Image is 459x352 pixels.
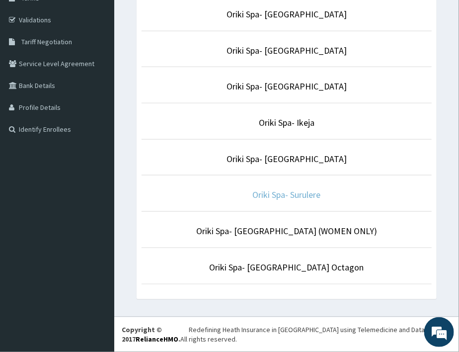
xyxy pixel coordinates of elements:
textarea: Type your message and hit 'Enter' [5,241,189,276]
span: Tariff Negotiation [21,37,72,46]
a: Oriki Spa- [GEOGRAPHIC_DATA] [227,8,347,20]
a: Oriki Spa- Ikeja [259,117,314,128]
strong: Copyright © 2017 . [122,325,180,344]
footer: All rights reserved. [114,317,459,352]
a: Oriki Spa- [GEOGRAPHIC_DATA] [227,153,347,165]
div: Minimize live chat window [163,5,187,29]
div: Redefining Heath Insurance in [GEOGRAPHIC_DATA] using Telemedicine and Data Science! [189,325,452,335]
a: Oriki Spa- Surulere [253,189,321,200]
span: We're online! [58,110,137,210]
a: RelianceHMO [136,335,178,344]
a: Oriki Spa- [GEOGRAPHIC_DATA] [227,81,347,92]
a: Oriki Spa- [GEOGRAPHIC_DATA] (WOMEN ONLY) [196,225,377,237]
a: Oriki Spa- [GEOGRAPHIC_DATA] [227,45,347,56]
img: d_794563401_company_1708531726252_794563401 [18,50,40,75]
a: Oriki Spa- [GEOGRAPHIC_DATA] Octagon [210,262,364,273]
div: Chat with us now [52,56,167,69]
